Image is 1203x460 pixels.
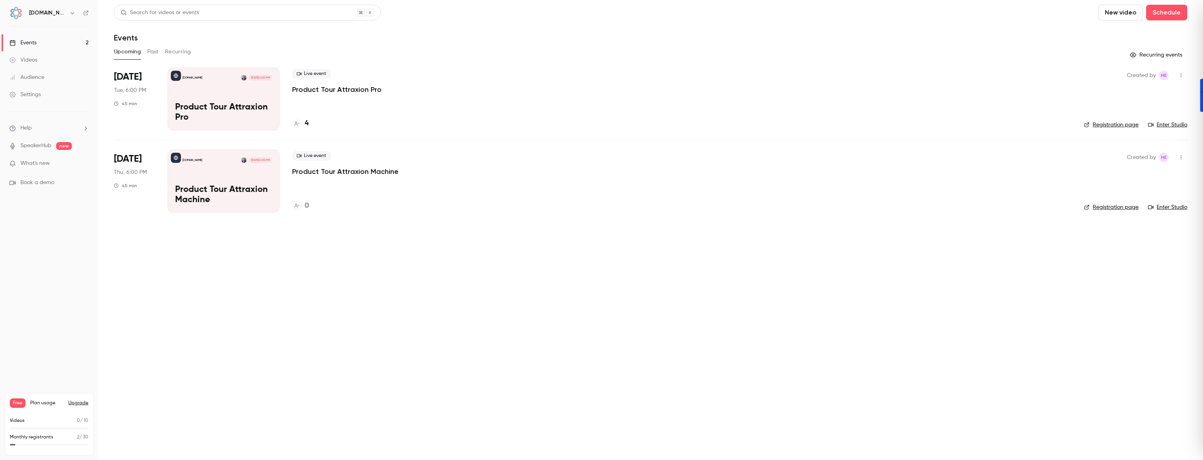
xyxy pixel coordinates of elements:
[114,33,138,42] h1: Events
[77,435,79,440] span: 2
[68,400,88,406] button: Upgrade
[175,185,272,205] p: Product Tour Attraxion Machine
[77,418,80,423] span: 0
[183,76,202,80] p: [DOMAIN_NAME]
[292,201,309,211] a: 0
[114,168,147,176] span: Thu, 6:00 PM
[9,124,89,132] li: help-dropdown-opener
[9,39,37,47] div: Events
[114,86,146,94] span: Tue, 6:00 PM
[1161,153,1166,162] span: HE
[249,75,272,80] span: [DATE] 6:00 PM
[292,85,382,94] a: Product Tour Attraxion Pro
[292,69,331,78] span: Live event
[147,46,159,58] button: Past
[1161,71,1166,80] span: HE
[249,157,272,163] span: [DATE] 6:00 PM
[10,434,53,441] p: Monthly registrants
[114,153,142,165] span: [DATE]
[168,68,280,130] a: Product Tour Attraxion Pro[DOMAIN_NAME]Humberto Estrela[DATE] 6:00 PMProduct Tour Attraxion Pro
[114,183,137,189] div: 45 min
[9,56,37,64] div: Videos
[1148,203,1187,211] a: Enter Studio
[20,124,32,132] span: Help
[175,102,272,123] p: Product Tour Attraxion Pro
[114,150,155,212] div: Oct 23 Thu, 6:00 PM (Europe/Lisbon)
[114,71,142,83] span: [DATE]
[241,157,247,163] img: Humberto Estrela
[114,100,137,107] div: 45 min
[305,118,309,129] h4: 4
[1084,203,1139,211] a: Registration page
[20,159,50,168] span: What's new
[114,68,155,130] div: Oct 14 Tue, 6:00 PM (Europe/Lisbon)
[10,398,26,408] span: Free
[1159,71,1168,80] span: Humberto Estrela
[1159,153,1168,162] span: Humberto Estrela
[183,158,202,162] p: [DOMAIN_NAME]
[292,118,309,129] a: 4
[29,9,66,17] h6: [DOMAIN_NAME]
[77,434,88,441] p: / 30
[1146,5,1187,20] button: Schedule
[292,151,331,161] span: Live event
[77,417,88,424] p: / 10
[1127,153,1156,162] span: Created by
[9,91,41,99] div: Settings
[30,400,64,406] span: Plan usage
[1098,5,1143,20] button: New video
[121,9,199,17] div: Search for videos or events
[20,179,54,187] span: Book a demo
[1127,71,1156,80] span: Created by
[165,46,191,58] button: Recurring
[241,75,247,80] img: Humberto Estrela
[20,142,51,150] a: SpeakerHub
[292,167,399,176] a: Product Tour Attraxion Machine
[114,46,141,58] button: Upcoming
[10,7,22,19] img: AMT.Group
[56,142,72,150] span: new
[305,201,309,211] h4: 0
[10,417,25,424] p: Videos
[1084,121,1139,129] a: Registration page
[168,150,280,212] a: Product Tour Attraxion Machine[DOMAIN_NAME]Humberto Estrela[DATE] 6:00 PMProduct Tour Attraxion M...
[1126,49,1187,61] button: Recurring events
[9,73,44,81] div: Audience
[1148,121,1187,129] a: Enter Studio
